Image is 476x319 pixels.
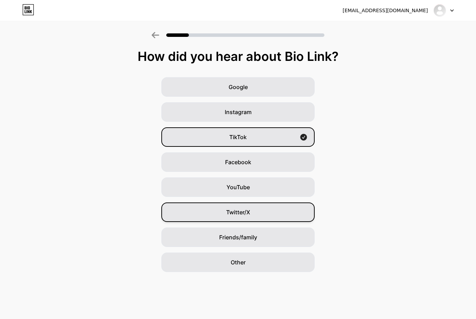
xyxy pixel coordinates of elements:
[343,7,428,14] div: [EMAIL_ADDRESS][DOMAIN_NAME]
[229,133,247,141] span: TikTok
[3,49,473,63] div: How did you hear about Bio Link?
[227,183,250,191] span: YouTube
[225,108,252,116] span: Instagram
[229,83,248,91] span: Google
[231,258,246,266] span: Other
[433,4,446,17] img: enchantedbooksnm
[225,158,251,166] span: Facebook
[226,208,250,216] span: Twitter/X
[219,233,257,241] span: Friends/family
